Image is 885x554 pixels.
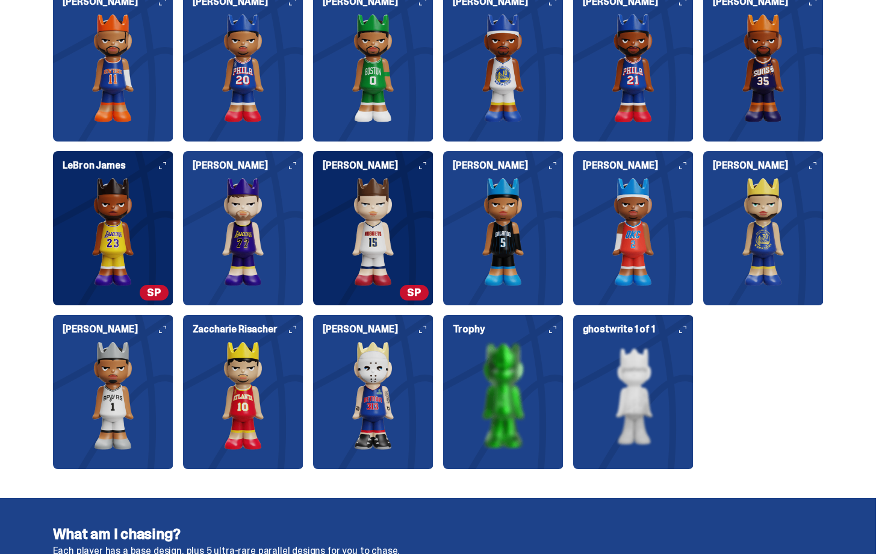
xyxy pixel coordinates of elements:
[313,178,433,286] img: card image
[193,325,303,334] h6: Zaccharie Risacher
[453,161,564,170] h6: [PERSON_NAME]
[713,161,824,170] h6: [PERSON_NAME]
[183,178,303,286] img: card image
[63,161,173,170] h6: LeBron James
[323,325,433,334] h6: [PERSON_NAME]
[573,178,694,286] img: card image
[443,14,564,122] img: card image
[53,527,824,541] h4: What am I chasing?
[703,14,824,122] img: card image
[573,14,694,122] img: card image
[193,161,303,170] h6: [PERSON_NAME]
[183,14,303,122] img: card image
[313,341,433,450] img: card image
[140,285,169,300] span: SP
[63,325,173,334] h6: [PERSON_NAME]
[443,178,564,286] img: card image
[583,325,694,334] h6: ghostwrite 1 of 1
[400,285,429,300] span: SP
[53,341,173,450] img: card image
[323,161,433,170] h6: [PERSON_NAME]
[453,325,564,334] h6: Trophy
[313,14,433,122] img: card image
[443,341,564,450] img: card image
[53,178,173,286] img: card image
[583,161,694,170] h6: [PERSON_NAME]
[183,341,303,450] img: card image
[573,341,694,450] img: card image
[703,178,824,286] img: card image
[53,14,173,122] img: card image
